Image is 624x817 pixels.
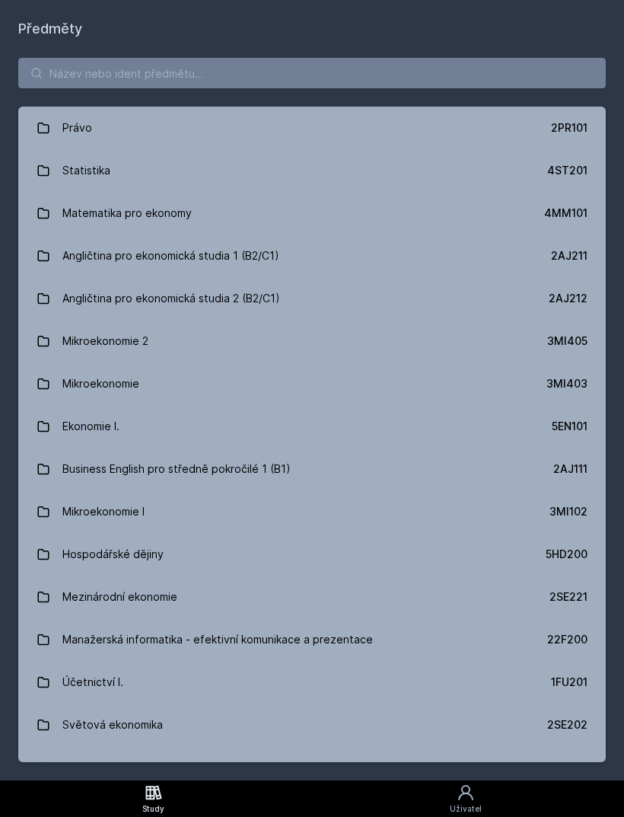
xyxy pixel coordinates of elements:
a: Statistika 4ST201 [18,149,606,192]
div: 1FU201 [551,675,587,690]
div: Mikroekonomie I [62,496,145,527]
div: Uživatel [450,803,482,815]
a: Mikroekonomie I 3MI102 [18,490,606,533]
a: Manažerská informatika - efektivní komunikace a prezentace 22F200 [18,618,606,661]
div: 5HD200 [546,547,587,562]
a: Angličtina pro ekonomická studia 1 (B2/C1) 2AJ211 [18,235,606,277]
div: Právo [62,113,92,143]
div: 2AJ212 [549,291,587,306]
a: Ekonomie II. 5EN411 [18,746,606,789]
div: 4MM101 [544,206,587,221]
div: 2SE202 [547,717,587,732]
a: Ekonomie I. 5EN101 [18,405,606,448]
div: 5EN101 [552,419,587,434]
div: Hospodářské dějiny [62,539,164,570]
div: Manažerská informatika - efektivní komunikace a prezentace [62,624,373,655]
div: Ekonomie I. [62,411,119,442]
div: Business English pro středně pokročilé 1 (B1) [62,454,291,484]
a: Angličtina pro ekonomická studia 2 (B2/C1) 2AJ212 [18,277,606,320]
div: Statistika [62,155,110,186]
div: 2AJ111 [553,461,587,477]
div: Angličtina pro ekonomická studia 2 (B2/C1) [62,283,280,314]
a: Světová ekonomika 2SE202 [18,704,606,746]
a: Účetnictví I. 1FU201 [18,661,606,704]
a: Business English pro středně pokročilé 1 (B1) 2AJ111 [18,448,606,490]
div: 4ST201 [547,163,587,178]
div: 3MI102 [549,504,587,519]
div: 2AJ211 [551,248,587,263]
div: Ekonomie II. [62,752,122,783]
a: Hospodářské dějiny 5HD200 [18,533,606,576]
a: Právo 2PR101 [18,107,606,149]
a: Matematika pro ekonomy 4MM101 [18,192,606,235]
div: Angličtina pro ekonomická studia 1 (B2/C1) [62,241,279,271]
a: Mikroekonomie 2 3MI405 [18,320,606,362]
input: Název nebo ident předmětu… [18,58,606,88]
div: 5EN411 [551,760,587,775]
div: Mikroekonomie 2 [62,326,148,356]
div: 3MI403 [546,376,587,391]
div: Matematika pro ekonomy [62,198,192,228]
div: Světová ekonomika [62,710,163,740]
div: Study [142,803,164,815]
div: Mikroekonomie [62,369,139,399]
div: 22F200 [547,632,587,647]
div: 2SE221 [549,589,587,605]
div: 2PR101 [551,120,587,136]
div: Účetnictví I. [62,667,123,697]
h1: Předměty [18,18,606,40]
div: 3MI405 [547,334,587,349]
a: Mikroekonomie 3MI403 [18,362,606,405]
div: Mezinárodní ekonomie [62,582,177,612]
a: Mezinárodní ekonomie 2SE221 [18,576,606,618]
